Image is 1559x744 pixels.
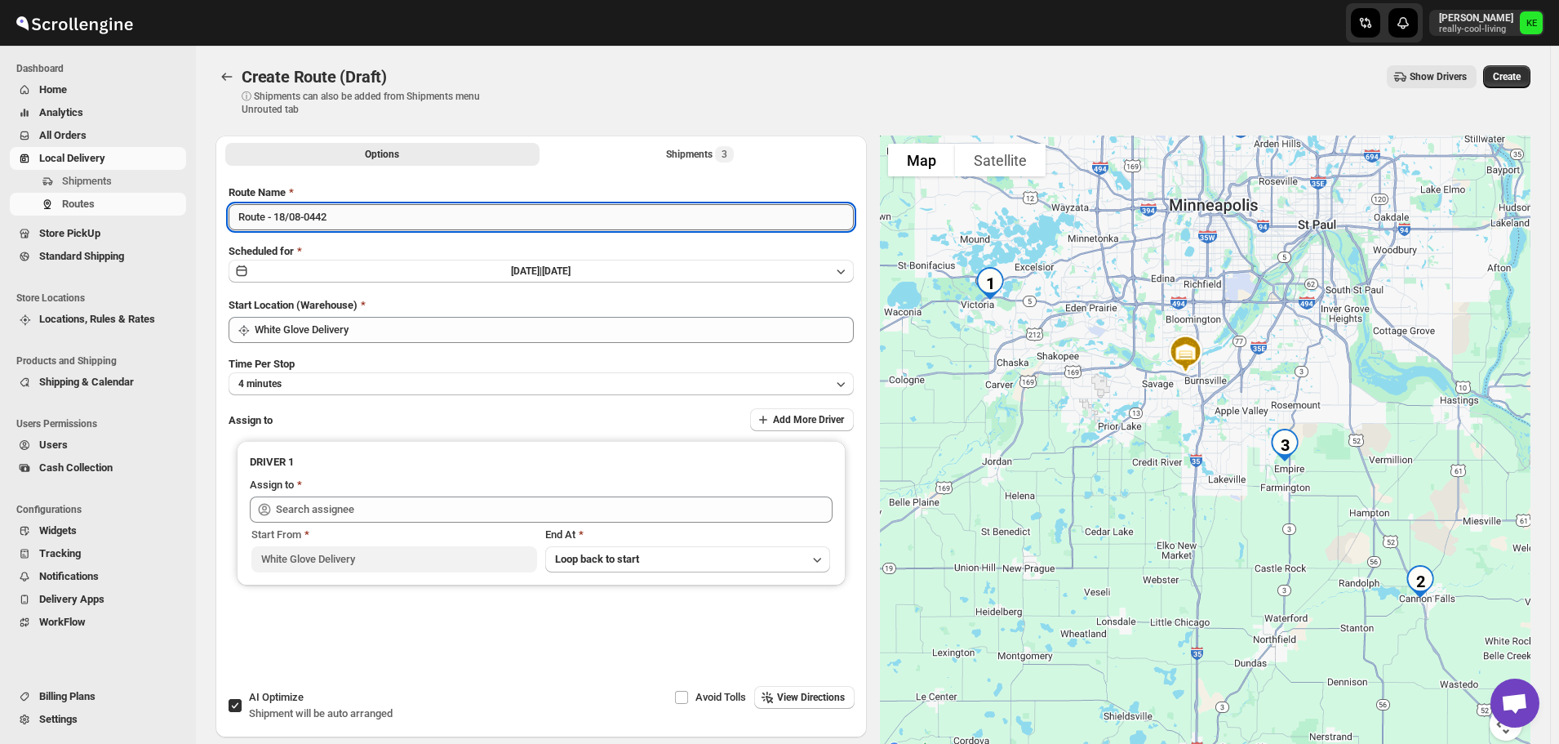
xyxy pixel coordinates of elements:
[754,686,855,709] button: View Directions
[39,106,83,118] span: Analytics
[10,193,186,216] button: Routes
[555,553,639,565] span: Loop back to start
[16,417,188,430] span: Users Permissions
[229,186,286,198] span: Route Name
[1483,65,1530,88] button: Create
[10,565,186,588] button: Notifications
[10,457,186,479] button: Cash Collection
[62,175,112,187] span: Shipments
[16,292,188,305] span: Store Locations
[229,204,854,230] input: Eg: Bengaluru Route
[1429,10,1544,36] button: User menu
[10,588,186,611] button: Delivery Apps
[39,713,78,725] span: Settings
[545,527,831,543] div: End At
[10,708,186,731] button: Settings
[1410,70,1467,83] span: Show Drivers
[666,146,734,163] div: Shipments
[242,90,499,116] p: ⓘ Shipments can also be added from Shipments menu Unrouted tab
[250,454,833,470] h3: DRIVER 1
[215,172,867,685] div: All Route Options
[251,528,301,541] span: Start From
[10,124,186,147] button: All Orders
[39,227,100,239] span: Store PickUp
[542,265,571,277] span: [DATE]
[722,148,727,161] span: 3
[1397,559,1443,604] div: 2
[10,308,186,331] button: Locations, Rules & Rates
[10,519,186,542] button: Widgets
[276,497,833,523] input: Search assignee
[229,260,854,283] button: [DATE]|[DATE]
[39,616,86,628] span: WorkFlow
[10,611,186,634] button: WorkFlow
[39,83,67,96] span: Home
[39,461,113,474] span: Cash Collection
[543,143,857,166] button: Selected Shipments
[39,250,124,262] span: Standard Shipping
[10,434,186,457] button: Users
[1493,70,1521,83] span: Create
[365,148,399,161] span: Options
[225,143,540,166] button: All Route Options
[229,372,854,395] button: 4 minutes
[249,691,304,703] span: AI Optimize
[545,546,831,572] button: Loop back to start
[10,371,186,394] button: Shipping & Calendar
[39,547,81,559] span: Tracking
[1520,11,1543,34] span: Kermit Erickson
[215,65,238,88] button: Routes
[255,317,854,343] input: Search location
[1526,18,1538,29] text: KE
[39,439,68,451] span: Users
[229,299,358,311] span: Start Location (Warehouse)
[10,542,186,565] button: Tracking
[1439,25,1513,34] p: really-cool-living
[1387,65,1477,88] button: Show Drivers
[955,144,1046,176] button: Show satellite imagery
[1439,11,1513,25] p: [PERSON_NAME]
[39,376,134,388] span: Shipping & Calendar
[16,503,188,516] span: Configurations
[62,198,95,210] span: Routes
[250,477,294,493] div: Assign to
[888,144,955,176] button: Show street map
[511,265,542,277] span: [DATE] |
[1490,679,1539,728] a: Open chat
[39,152,105,164] span: Local Delivery
[39,129,87,141] span: All Orders
[10,170,186,193] button: Shipments
[773,413,844,426] span: Add More Driver
[242,67,387,87] span: Create Route (Draft)
[229,414,273,426] span: Assign to
[229,245,294,257] span: Scheduled for
[10,101,186,124] button: Analytics
[39,313,155,325] span: Locations, Rules & Rates
[777,691,845,704] span: View Directions
[1490,708,1522,741] button: Map camera controls
[1262,422,1308,468] div: 3
[238,377,282,390] span: 4 minutes
[16,62,188,75] span: Dashboard
[39,570,99,582] span: Notifications
[39,690,95,702] span: Billing Plans
[39,524,77,537] span: Widgets
[967,261,1013,306] div: 1
[750,408,854,431] button: Add More Driver
[10,78,186,101] button: Home
[229,358,295,370] span: Time Per Stop
[695,691,746,703] span: Avoid Tolls
[10,685,186,708] button: Billing Plans
[39,593,104,605] span: Delivery Apps
[13,2,135,43] img: ScrollEngine
[16,354,188,368] span: Products and Shipping
[249,707,393,719] span: Shipment will be auto arranged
